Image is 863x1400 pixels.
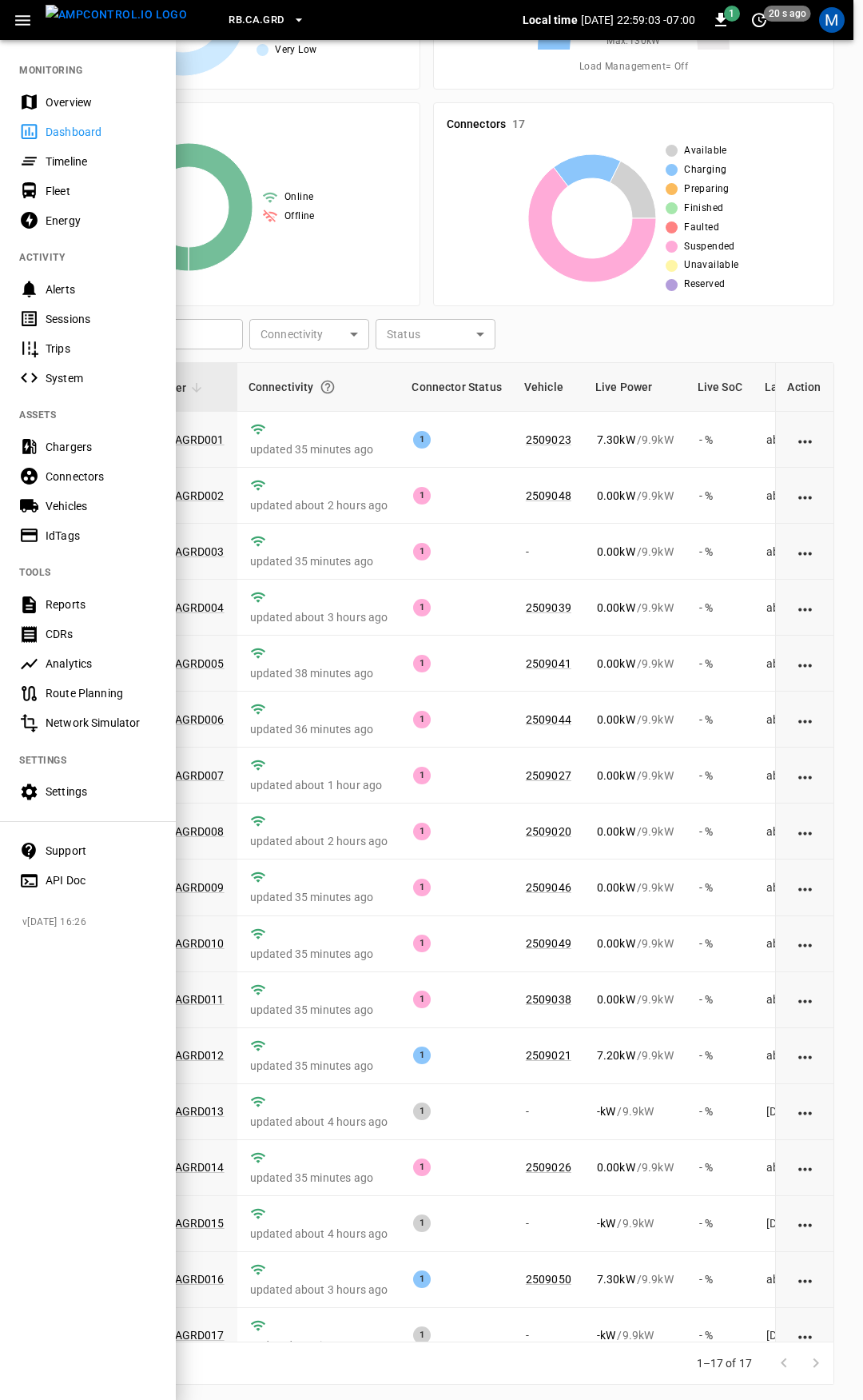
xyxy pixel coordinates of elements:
[46,872,157,888] div: API Doc
[46,281,157,297] div: Alerts
[229,11,284,30] span: RB.CA.GRD
[46,370,157,386] div: System
[46,469,157,485] div: Connectors
[46,94,157,110] div: Overview
[46,715,157,731] div: Network Simulator
[46,596,157,612] div: Reports
[46,124,157,140] div: Dashboard
[46,626,157,642] div: CDRs
[22,915,163,931] span: v [DATE] 16:26
[46,784,157,800] div: Settings
[764,6,811,22] span: 20 s ago
[46,498,157,514] div: Vehicles
[46,213,157,229] div: Energy
[46,5,187,25] img: ampcontrol.io logo
[46,439,157,455] div: Chargers
[46,528,157,544] div: IdTags
[581,12,695,28] p: [DATE] 22:59:03 -07:00
[46,656,157,672] div: Analytics
[46,843,157,859] div: Support
[523,12,578,28] p: Local time
[46,311,157,327] div: Sessions
[46,341,157,357] div: Trips
[46,183,157,199] div: Fleet
[724,6,740,22] span: 1
[746,7,772,33] button: set refresh interval
[819,7,845,33] div: profile-icon
[46,685,157,701] div: Route Planning
[46,154,157,170] div: Timeline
